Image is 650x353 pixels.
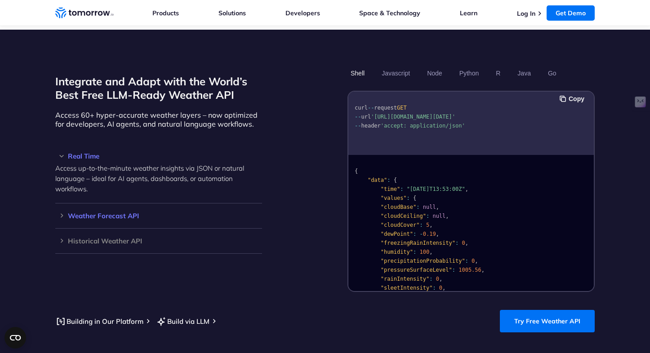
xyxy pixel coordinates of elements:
[381,204,416,210] span: "cloudBase"
[514,66,534,81] button: Java
[381,195,407,201] span: "values"
[285,9,320,17] a: Developers
[429,249,432,255] span: ,
[355,123,361,129] span: --
[371,114,455,120] span: '[URL][DOMAIN_NAME][DATE]'
[400,186,403,192] span: :
[55,75,262,101] h2: Integrate and Adapt with the World’s Best Free LLM-Ready Weather API
[424,66,445,81] button: Node
[560,94,587,104] button: Copy
[394,177,397,183] span: {
[4,327,26,349] button: Open CMP widget
[456,66,482,81] button: Python
[407,186,465,192] span: "[DATE]T13:53:00Z"
[381,240,455,246] span: "freezingRainIntensity"
[459,267,481,273] span: 1005.56
[465,258,468,264] span: :
[423,204,436,210] span: null
[359,9,420,17] a: Space & Technology
[381,285,433,291] span: "sleetIntensity"
[381,267,452,273] span: "pressureSurfaceLevel"
[432,213,445,219] span: null
[381,222,420,228] span: "cloudCover"
[436,231,439,237] span: ,
[368,177,387,183] span: "data"
[55,153,262,159] h3: Real Time
[460,9,477,17] a: Learn
[465,186,468,192] span: ,
[426,213,429,219] span: :
[374,105,397,111] span: request
[152,9,179,17] a: Products
[347,66,368,81] button: Shell
[55,110,262,128] p: Access 60+ hyper-accurate weather layers – now optimized for developers, AI agents, and natural l...
[517,9,535,18] a: Log In
[381,213,426,219] span: "cloudCeiling"
[429,276,432,282] span: :
[55,6,114,20] a: Home link
[381,276,429,282] span: "rainIntensity"
[445,213,449,219] span: ,
[55,212,262,219] h3: Weather Forecast API
[500,310,595,332] a: Try Free Weather API
[475,258,478,264] span: ,
[361,114,371,120] span: url
[432,285,436,291] span: :
[420,249,430,255] span: 100
[442,285,445,291] span: ,
[156,316,209,327] a: Build via LLM
[378,66,413,81] button: Javascript
[465,240,468,246] span: ,
[547,5,595,21] a: Get Demo
[218,9,246,17] a: Solutions
[55,163,262,194] p: Access up-to-the-minute weather insights via JSON or natural language – ideal for AI agents, dash...
[420,231,423,237] span: -
[481,267,485,273] span: ,
[545,66,560,81] button: Go
[381,258,465,264] span: "precipitationProbability"
[355,168,358,174] span: {
[420,222,423,228] span: :
[416,204,419,210] span: :
[368,105,374,111] span: --
[361,123,380,129] span: header
[381,249,413,255] span: "humidity"
[413,231,416,237] span: :
[355,105,368,111] span: curl
[381,231,413,237] span: "dewPoint"
[423,231,436,237] span: 0.19
[397,105,407,111] span: GET
[452,267,455,273] span: :
[429,222,432,228] span: ,
[355,114,361,120] span: --
[472,258,475,264] span: 0
[436,276,439,282] span: 0
[436,204,439,210] span: ,
[407,195,410,201] span: :
[381,186,400,192] span: "time"
[381,123,465,129] span: 'accept: application/json'
[426,222,429,228] span: 5
[55,238,262,244] h3: Historical Weather API
[413,249,416,255] span: :
[387,177,390,183] span: :
[439,285,442,291] span: 0
[439,276,442,282] span: ,
[55,316,143,327] a: Building in Our Platform
[455,240,459,246] span: :
[413,195,416,201] span: {
[462,240,465,246] span: 0
[493,66,503,81] button: R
